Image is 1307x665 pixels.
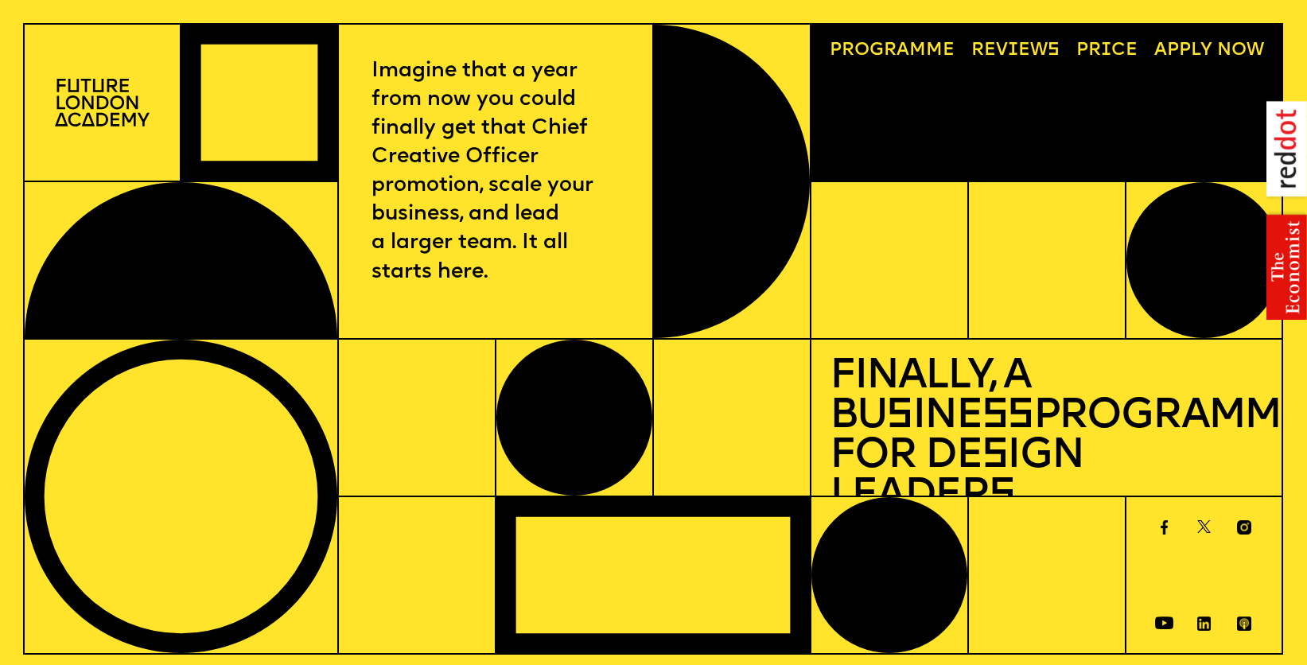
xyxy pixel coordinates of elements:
a: Reviews [962,33,1068,69]
span: a [897,41,909,60]
p: Imagine that a year from now you could finally get that Chief Creative Officer promotion, scale y... [371,57,620,287]
span: ss [982,396,1033,437]
span: A [1154,41,1167,60]
span: s [982,436,1007,477]
span: s [886,396,912,437]
a: Apply now [1145,33,1273,69]
a: Price [1067,33,1146,69]
a: Programme [820,33,963,69]
h1: Finally, a Bu ine Programme for De ign Leader [830,358,1264,517]
span: s [989,476,1014,517]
